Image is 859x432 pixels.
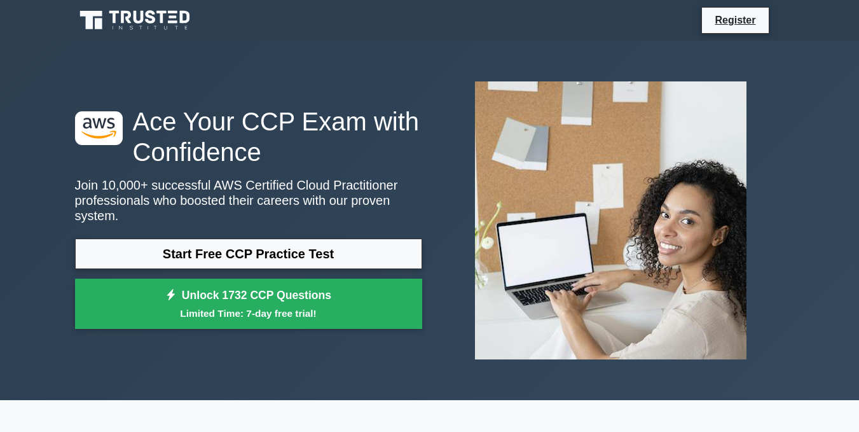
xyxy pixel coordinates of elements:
small: Limited Time: 7-day free trial! [91,306,406,321]
h1: Ace Your CCP Exam with Confidence [75,106,422,167]
a: Start Free CCP Practice Test [75,239,422,269]
p: Join 10,000+ successful AWS Certified Cloud Practitioner professionals who boosted their careers ... [75,178,422,223]
a: Unlock 1732 CCP QuestionsLimited Time: 7-day free trial! [75,279,422,330]
a: Register [707,12,763,28]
